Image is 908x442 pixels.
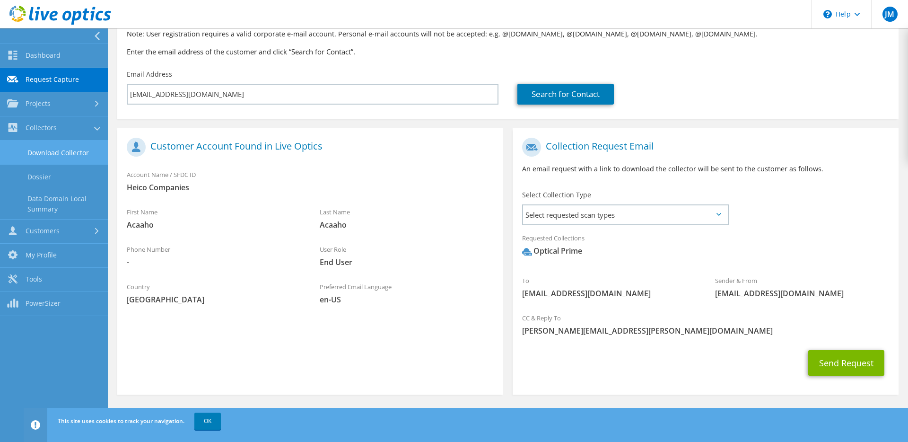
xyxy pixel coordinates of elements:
[320,257,494,267] span: End User
[522,246,582,256] div: Optical Prime
[522,326,889,336] span: [PERSON_NAME][EMAIL_ADDRESS][PERSON_NAME][DOMAIN_NAME]
[127,138,489,157] h1: Customer Account Found in Live Optics
[117,277,310,309] div: Country
[127,29,889,39] p: Note: User registration requires a valid corporate e-mail account. Personal e-mail accounts will ...
[513,228,899,266] div: Requested Collections
[310,277,503,309] div: Preferred Email Language
[808,350,884,376] button: Send Request
[127,294,301,305] span: [GEOGRAPHIC_DATA]
[522,190,591,200] label: Select Collection Type
[522,288,696,299] span: [EMAIL_ADDRESS][DOMAIN_NAME]
[706,271,899,303] div: Sender & From
[310,202,503,235] div: Last Name
[320,220,494,230] span: Acaaho
[523,205,727,224] span: Select requested scan types
[127,46,889,57] h3: Enter the email address of the customer and click “Search for Contact”.
[522,164,889,174] p: An email request with a link to download the collector will be sent to the customer as follows.
[513,271,706,303] div: To
[517,84,614,105] a: Search for Contact
[127,257,301,267] span: -
[823,10,832,18] svg: \n
[513,308,899,341] div: CC & Reply To
[882,7,898,22] span: JM
[117,165,503,197] div: Account Name / SFDC ID
[58,417,184,425] span: This site uses cookies to track your navigation.
[522,138,884,157] h1: Collection Request Email
[127,70,172,79] label: Email Address
[310,239,503,272] div: User Role
[194,413,221,430] a: OK
[117,202,310,235] div: First Name
[127,182,494,193] span: Heico Companies
[117,239,310,272] div: Phone Number
[320,294,494,305] span: en-US
[127,220,301,230] span: Acaaho
[715,288,889,299] span: [EMAIL_ADDRESS][DOMAIN_NAME]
